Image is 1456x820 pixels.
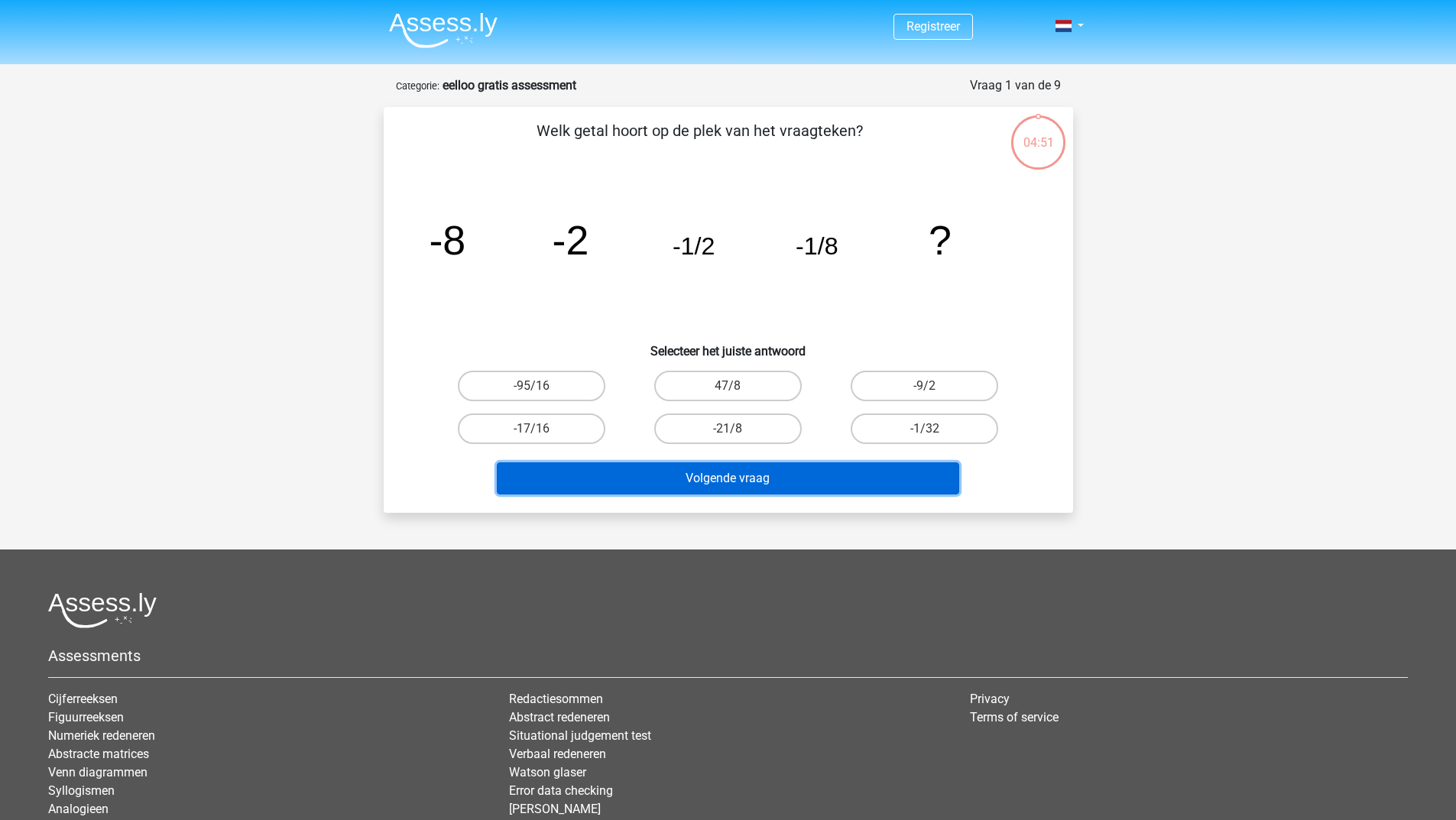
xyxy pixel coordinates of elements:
p: Welk getal hoort op de plek van het vraagteken? [408,119,991,165]
tspan: -1/2 [672,232,715,260]
a: Terms of service [970,710,1059,724]
a: Syllogismen [48,783,115,798]
a: Watson glaser [509,765,586,779]
img: Assessly [389,12,498,48]
div: 04:51 [1010,114,1067,152]
strong: eelloo gratis assessment [443,78,576,92]
a: Analogieen [48,802,109,816]
a: Verbaal redeneren [509,747,606,761]
a: Abstract redeneren [509,710,610,724]
a: Figuurreeksen [48,710,124,724]
label: -95/16 [458,371,605,401]
img: Assessly logo [48,592,157,628]
a: Error data checking [509,783,613,798]
a: Venn diagrammen [48,765,148,779]
a: Registreer [906,19,960,34]
h5: Assessments [48,647,1408,665]
small: Categorie: [396,80,439,92]
label: -21/8 [654,413,802,444]
tspan: -1/8 [796,232,838,260]
a: Cijferreeksen [48,692,118,706]
label: -1/32 [851,413,998,444]
label: -9/2 [851,371,998,401]
tspan: ? [929,217,952,263]
h6: Selecteer het juiste antwoord [408,332,1049,358]
a: Abstracte matrices [48,747,149,761]
a: Privacy [970,692,1010,706]
label: 47/8 [654,371,802,401]
a: [PERSON_NAME] [509,802,601,816]
tspan: -2 [552,217,589,263]
a: Situational judgement test [509,728,651,743]
tspan: -8 [429,217,465,263]
button: Volgende vraag [497,462,959,494]
div: Vraag 1 van de 9 [970,76,1061,95]
a: Redactiesommen [509,692,603,706]
a: Numeriek redeneren [48,728,155,743]
label: -17/16 [458,413,605,444]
